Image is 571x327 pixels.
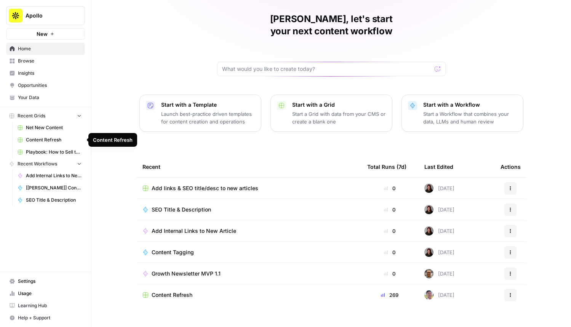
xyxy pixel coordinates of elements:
[367,184,412,192] div: 0
[423,110,517,125] p: Start a Workflow that combines your data, LLMs and human review
[424,269,454,278] div: [DATE]
[14,146,85,158] a: Playbook: How to Sell to "X" Leads Grid
[152,184,258,192] span: Add links & SEO title/desc to new articles
[26,149,82,155] span: Playbook: How to Sell to "X" Leads Grid
[142,270,355,277] a: Growth Newsletter MVP 1.1
[18,290,82,297] span: Usage
[18,70,82,77] span: Insights
[14,170,85,182] a: Add Internal Links to New Article
[367,248,412,256] div: 0
[18,302,82,309] span: Learning Hub
[142,206,355,213] a: SEO Title & Description
[6,158,85,170] button: Recent Workflows
[26,124,82,131] span: Net New Content
[142,248,355,256] a: Content Tagging
[14,134,85,146] a: Content Refresh
[9,9,22,22] img: Apollo Logo
[139,95,261,132] button: Start with a TemplateLaunch best-practice driven templates for content creation and operations
[93,136,133,144] div: Content Refresh
[14,194,85,206] a: SEO Title & Description
[161,101,255,109] p: Start with a Template
[18,314,82,321] span: Help + Support
[26,136,82,143] span: Content Refresh
[367,270,412,277] div: 0
[424,290,433,300] img: 99f2gcj60tl1tjps57nny4cf0tt1
[14,182,85,194] a: [[PERSON_NAME]] Content Refresh
[37,30,48,38] span: New
[142,227,355,235] a: Add Internal Links to New Article
[222,65,432,73] input: What would you like to create today?
[152,227,236,235] span: Add Internal Links to New Article
[424,184,454,193] div: [DATE]
[26,12,72,19] span: Apollo
[18,112,45,119] span: Recent Grids
[18,160,57,167] span: Recent Workflows
[142,291,355,299] a: Content Refresh
[501,156,521,177] div: Actions
[6,287,85,300] a: Usage
[161,110,255,125] p: Launch best-practice driven templates for content creation and operations
[6,300,85,312] a: Learning Hub
[424,205,433,214] img: t54em4zyhpkpb9risjrjfadf14w3
[6,312,85,324] button: Help + Support
[401,95,523,132] button: Start with a WorkflowStart a Workflow that combines your data, LLMs and human review
[367,291,412,299] div: 269
[6,67,85,79] a: Insights
[18,94,82,101] span: Your Data
[217,13,446,37] h1: [PERSON_NAME], let's start your next content workflow
[152,270,221,277] span: Growth Newsletter MVP 1.1
[367,227,412,235] div: 0
[424,205,454,214] div: [DATE]
[142,184,355,192] a: Add links & SEO title/desc to new articles
[6,110,85,122] button: Recent Grids
[424,156,453,177] div: Last Edited
[424,226,454,236] div: [DATE]
[26,184,82,191] span: [[PERSON_NAME]] Content Refresh
[6,6,85,25] button: Workspace: Apollo
[6,43,85,55] a: Home
[6,275,85,287] a: Settings
[424,269,433,278] img: 8ivot7l2pq4l44h1ec6c3jfbmivc
[152,291,192,299] span: Content Refresh
[424,248,433,257] img: t54em4zyhpkpb9risjrjfadf14w3
[292,101,386,109] p: Start with a Grid
[6,28,85,40] button: New
[6,55,85,67] a: Browse
[26,197,82,204] span: SEO Title & Description
[424,248,454,257] div: [DATE]
[18,58,82,64] span: Browse
[18,45,82,52] span: Home
[152,248,194,256] span: Content Tagging
[292,110,386,125] p: Start a Grid with data from your CMS or create a blank one
[6,79,85,91] a: Opportunities
[18,82,82,89] span: Opportunities
[424,290,454,300] div: [DATE]
[152,206,211,213] span: SEO Title & Description
[14,122,85,134] a: Net New Content
[423,101,517,109] p: Start with a Workflow
[142,156,355,177] div: Recent
[367,206,412,213] div: 0
[424,226,433,236] img: t54em4zyhpkpb9risjrjfadf14w3
[6,91,85,104] a: Your Data
[424,184,433,193] img: t54em4zyhpkpb9risjrjfadf14w3
[18,278,82,285] span: Settings
[270,95,392,132] button: Start with a GridStart a Grid with data from your CMS or create a blank one
[367,156,406,177] div: Total Runs (7d)
[26,172,82,179] span: Add Internal Links to New Article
